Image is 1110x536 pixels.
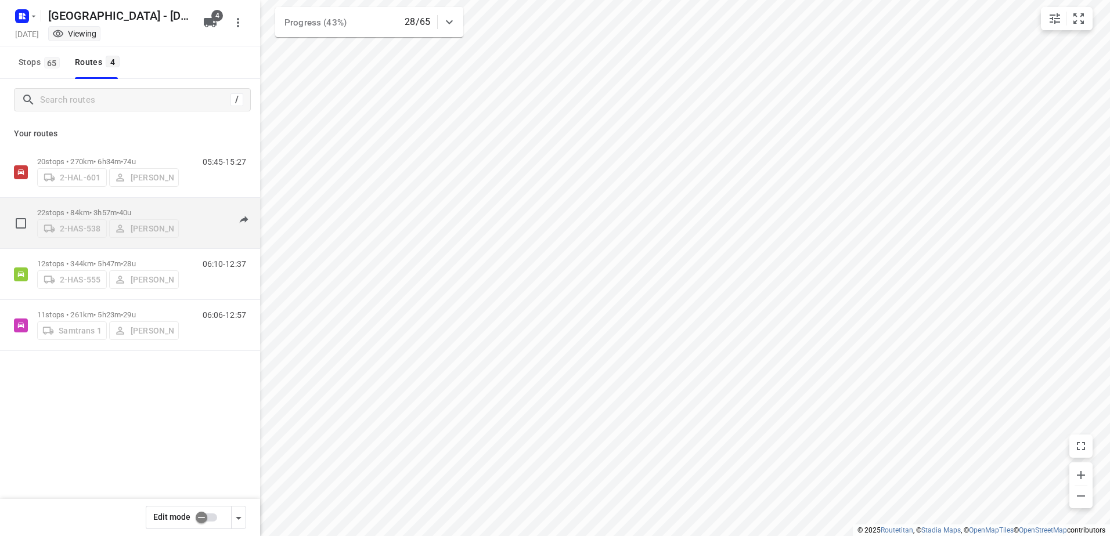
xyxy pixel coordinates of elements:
div: small contained button group [1041,7,1093,30]
p: Your routes [14,128,246,140]
button: Send to driver [232,208,255,231]
button: More [226,11,250,34]
p: 12 stops • 344km • 5h47m [37,259,179,268]
span: • [121,157,123,166]
p: 22 stops • 84km • 3h57m [37,208,179,217]
p: 11 stops • 261km • 5h23m [37,310,179,319]
span: 28u [123,259,135,268]
span: 4 [211,10,223,21]
span: Edit mode [153,512,190,521]
li: © 2025 , © , © © contributors [857,526,1105,534]
span: 65 [44,57,60,68]
span: Select [9,212,33,235]
div: Routes [75,55,123,70]
button: Fit zoom [1067,7,1090,30]
p: 20 stops • 270km • 6h34m [37,157,179,166]
span: • [121,310,123,319]
a: Routetitan [881,526,913,534]
a: Stadia Maps [921,526,961,534]
span: 40u [119,208,131,217]
span: Stops [19,55,63,70]
a: OpenMapTiles [969,526,1014,534]
div: Driver app settings [232,510,246,524]
input: Search routes [40,91,230,109]
p: 05:45-15:27 [203,157,246,166]
a: OpenStreetMap [1019,526,1067,534]
span: 74u [123,157,135,166]
div: You are currently in view mode. To make any changes, go to edit project. [52,28,96,39]
div: Progress (43%)28/65 [275,7,463,37]
span: • [117,208,119,217]
span: • [121,259,123,268]
button: Map settings [1043,7,1066,30]
p: 06:06-12:57 [203,310,246,320]
button: 4 [199,11,222,34]
span: Progress (43%) [284,17,347,28]
span: 29u [123,310,135,319]
span: 4 [106,56,120,67]
p: 28/65 [405,15,430,29]
p: 06:10-12:37 [203,259,246,269]
div: / [230,93,243,106]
